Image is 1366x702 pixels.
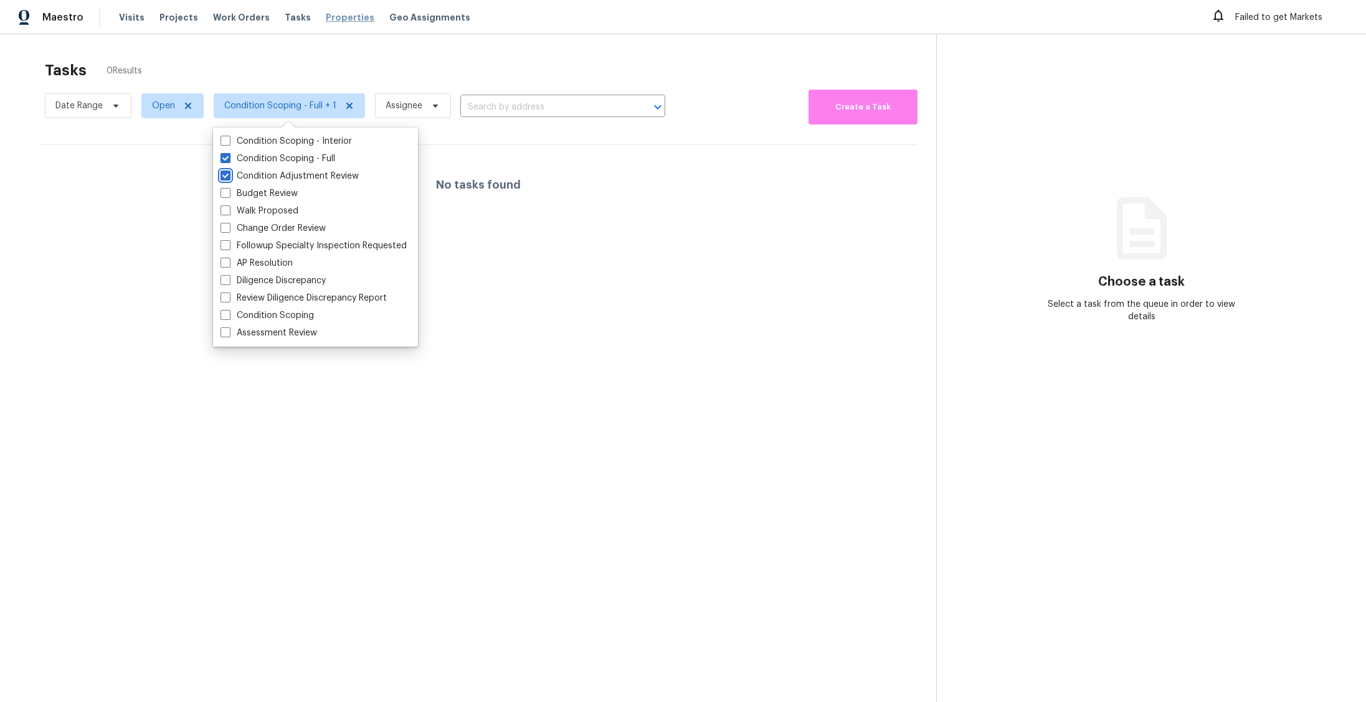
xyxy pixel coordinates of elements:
[221,222,326,235] label: Change Order Review
[159,11,198,24] span: Projects
[42,11,83,24] span: Maestro
[221,309,314,322] label: Condition Scoping
[436,179,521,191] h4: No tasks found
[221,187,298,200] label: Budget Review
[119,11,145,24] span: Visits
[213,11,270,24] span: Work Orders
[224,100,336,112] span: Condition Scoping - Full + 1
[389,11,470,24] span: Geo Assignments
[221,327,317,339] label: Assessment Review
[649,98,666,116] button: Open
[809,90,918,124] button: Create a Task
[815,100,911,115] span: Create a Task
[285,13,311,22] span: Tasks
[221,205,298,217] label: Walk Proposed
[1039,298,1243,323] div: Select a task from the queue in order to view details
[221,257,293,269] label: AP Resolution
[221,274,326,287] label: Diligence Discrepancy
[107,65,142,77] span: 0 Results
[221,135,352,147] label: Condition Scoping - Interior
[45,64,87,77] h2: Tasks
[221,170,359,182] label: Condition Adjustment Review
[386,100,422,112] span: Assignee
[1098,276,1185,288] h3: Choose a task
[460,98,630,117] input: Search by address
[221,292,387,304] label: Review Diligence Discrepancy Report
[1211,7,1347,27] div: Failed to get Markets
[221,240,407,252] label: Followup Specialty Inspection Requested
[152,100,175,112] span: Open
[221,152,335,165] label: Condition Scoping - Full
[326,11,374,24] span: Properties
[55,100,103,112] span: Date Range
